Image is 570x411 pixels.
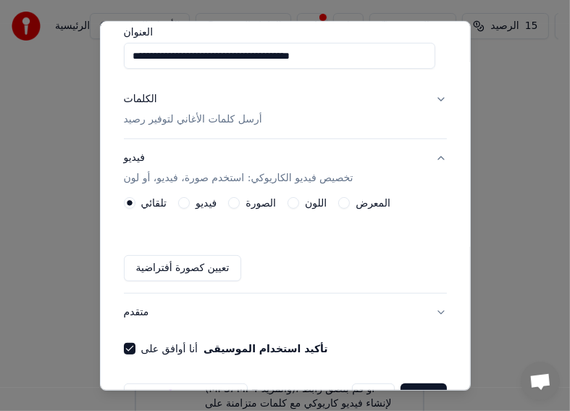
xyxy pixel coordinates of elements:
[124,197,447,293] div: فيديوتخصيص فيديو الكاريوكي: استخدم صورة، فيديو، أو لون
[246,198,276,208] label: الصورة
[141,198,167,208] label: تلقائي
[124,112,262,127] p: أرسل كلمات الأغاني لتوفير رصيد
[124,255,242,281] button: تعيين كصورة أفتراضية
[401,383,446,410] button: إنشاء
[141,344,328,354] label: أنا أوافق على
[124,92,157,107] div: الكلمات
[305,198,327,208] label: اللون
[356,198,390,208] label: المعرض
[196,198,217,208] label: فيديو
[124,139,447,197] button: فيديوتخصيص فيديو الكاريوكي: استخدم صورة، فيديو، أو لون
[352,383,395,410] button: إلغاء
[124,80,447,138] button: الكلماتأرسل كلمات الأغاني لتوفير رصيد
[124,294,447,331] button: متقدم
[124,151,353,186] div: فيديو
[124,27,447,37] label: العنوان
[124,171,353,186] p: تخصيص فيديو الكاريوكي: استخدم صورة، فيديو، أو لون
[204,344,328,354] button: أنا أوافق على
